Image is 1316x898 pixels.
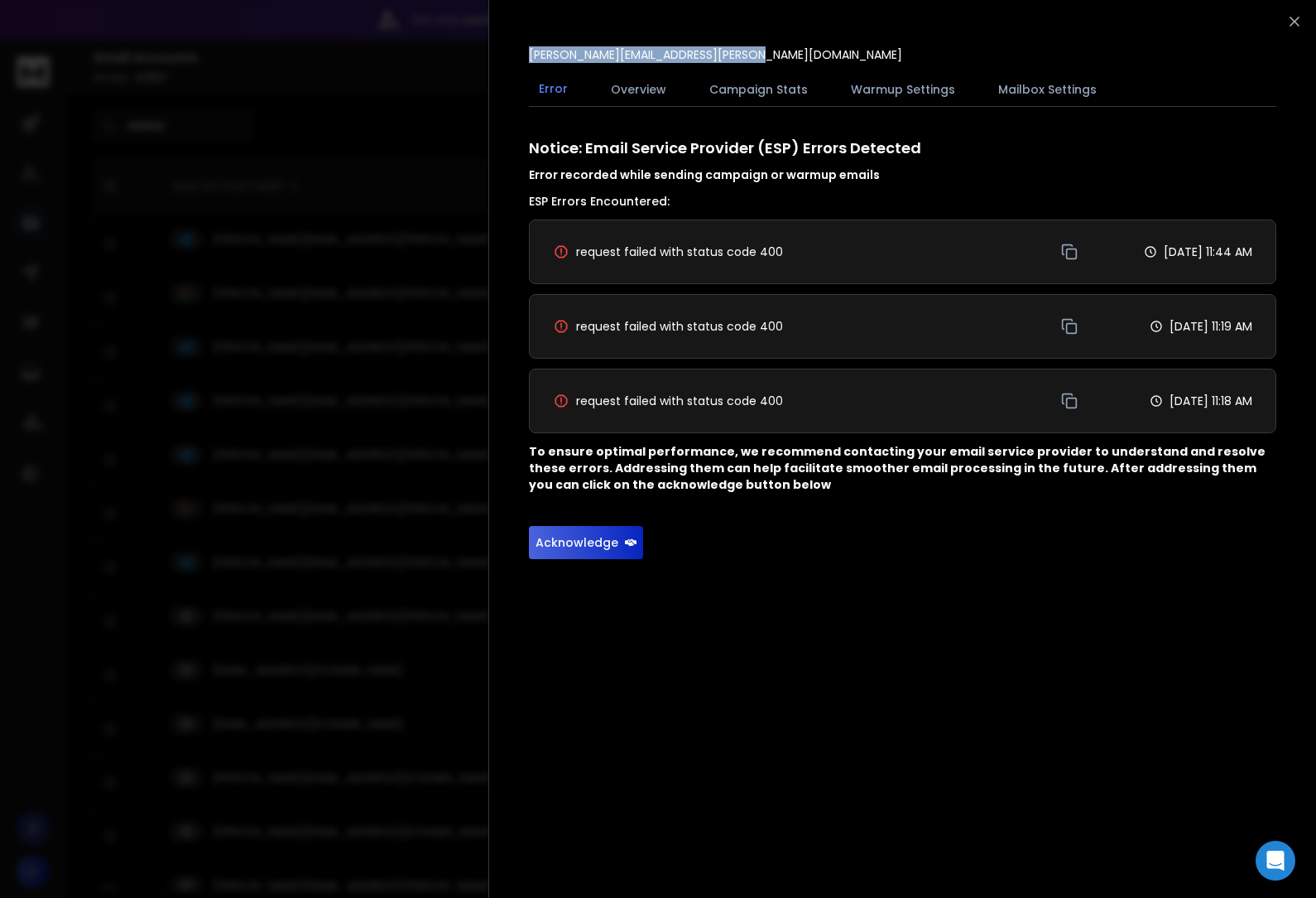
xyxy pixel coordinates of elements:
[576,393,783,409] span: request failed with status code 400
[529,526,643,559] button: Acknowledge
[529,167,1276,183] h4: Error recorded while sending campaign or warmup emails
[576,244,783,260] span: request failed with status code 400
[529,443,1276,493] p: To ensure optimal performance, we recommend contacting your email service provider to understand ...
[988,71,1107,108] button: Mailbox Settings
[1256,841,1295,881] div: Open Intercom Messenger
[1170,318,1252,335] p: [DATE] 11:19 AM
[576,318,783,335] span: request failed with status code 400
[841,71,965,108] button: Warmup Settings
[1164,244,1252,260] p: [DATE] 11:44 AM
[529,137,1276,183] h1: Notice: Email Service Provider (ESP) Errors Detected
[529,70,578,109] button: Error
[1170,393,1252,409] p: [DATE] 11:18 AM
[601,71,676,108] button: Overview
[529,193,1276,210] h3: ESP Errors Encountered:
[529,46,902,63] p: [PERSON_NAME][EMAIL_ADDRESS][PERSON_NAME][DOMAIN_NAME]
[699,71,818,108] button: Campaign Stats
